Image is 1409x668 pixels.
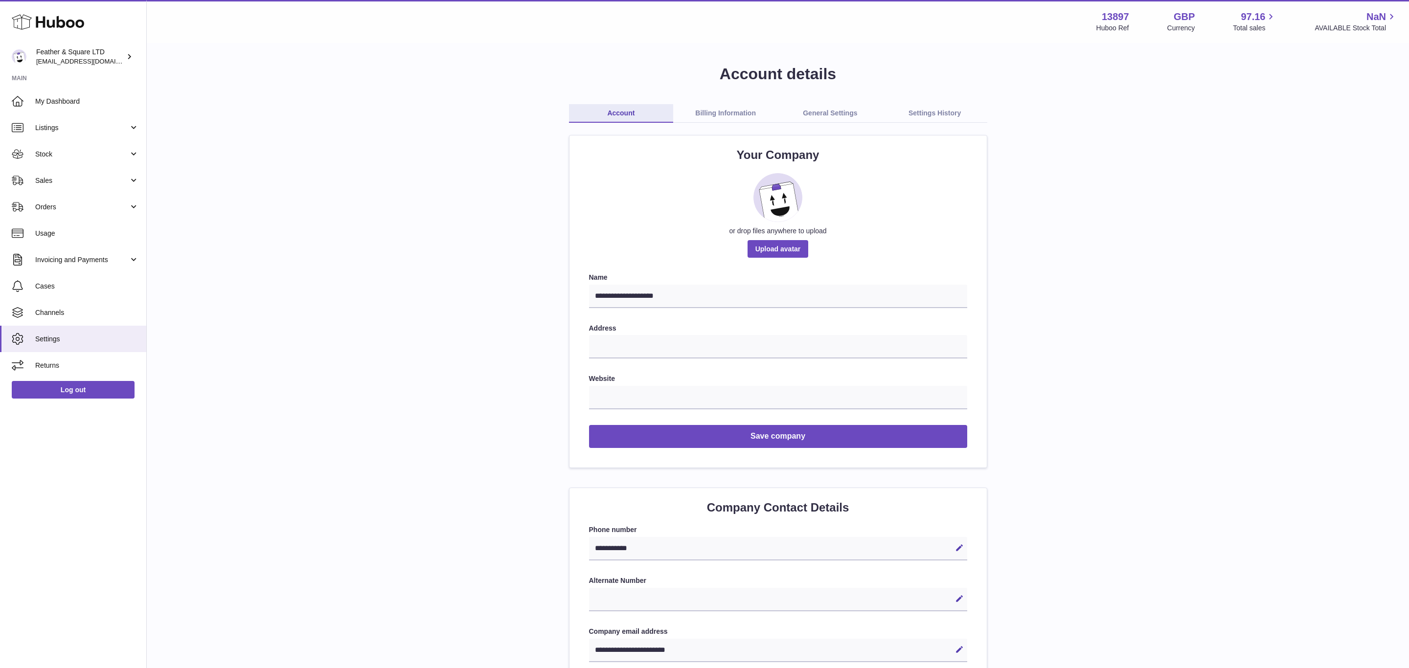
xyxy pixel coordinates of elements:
[1233,10,1276,33] a: 97.16 Total sales
[35,202,129,212] span: Orders
[35,150,129,159] span: Stock
[569,104,674,123] a: Account
[1096,23,1129,33] div: Huboo Ref
[589,374,967,383] label: Website
[1241,10,1265,23] span: 97.16
[1233,23,1276,33] span: Total sales
[778,104,883,123] a: General Settings
[12,381,135,399] a: Log out
[1174,10,1195,23] strong: GBP
[35,308,139,317] span: Channels
[1315,10,1397,33] a: NaN AVAILABLE Stock Total
[1102,10,1129,23] strong: 13897
[883,104,987,123] a: Settings History
[36,47,124,66] div: Feather & Square LTD
[589,147,967,163] h2: Your Company
[589,425,967,448] button: Save company
[35,229,139,238] span: Usage
[589,576,967,585] label: Alternate Number
[35,334,139,344] span: Settings
[748,240,809,258] span: Upload avatar
[753,173,802,222] img: placeholder_image.svg
[589,273,967,282] label: Name
[589,324,967,333] label: Address
[35,97,139,106] span: My Dashboard
[1366,10,1386,23] span: NaN
[673,104,778,123] a: Billing Information
[35,255,129,265] span: Invoicing and Payments
[162,64,1393,85] h1: Account details
[589,525,967,534] label: Phone number
[589,627,967,636] label: Company email address
[36,57,144,65] span: [EMAIL_ADDRESS][DOMAIN_NAME]
[35,361,139,370] span: Returns
[35,176,129,185] span: Sales
[1315,23,1397,33] span: AVAILABLE Stock Total
[35,123,129,133] span: Listings
[35,282,139,291] span: Cases
[589,500,967,515] h2: Company Contact Details
[1167,23,1195,33] div: Currency
[589,226,967,236] div: or drop files anywhere to upload
[12,49,26,64] img: internalAdmin-13897@internal.huboo.com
